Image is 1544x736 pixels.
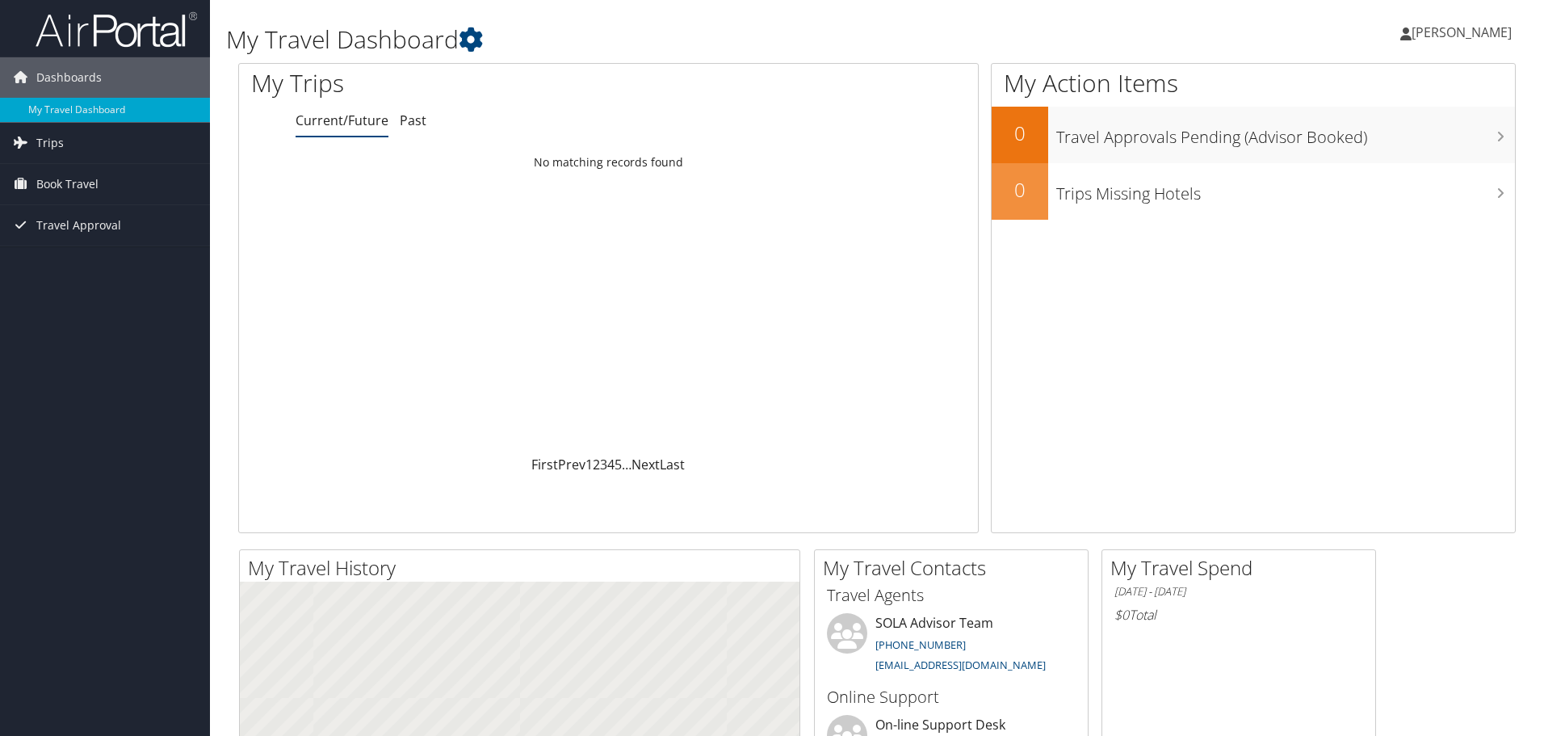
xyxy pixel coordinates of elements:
a: 0Travel Approvals Pending (Advisor Booked) [992,107,1515,163]
a: Past [400,111,426,129]
h2: My Travel History [248,554,799,582]
td: No matching records found [239,148,978,177]
img: airportal-logo.png [36,11,197,48]
h3: Online Support [827,686,1076,709]
a: 3 [600,456,607,473]
a: 2 [593,456,600,473]
a: [PHONE_NUMBER] [875,637,966,652]
a: 5 [615,456,622,473]
h1: My Travel Dashboard [226,23,1094,57]
h1: My Action Items [992,66,1515,100]
h3: Travel Agents [827,584,1076,607]
li: SOLA Advisor Team [819,613,1084,679]
a: 0Trips Missing Hotels [992,163,1515,220]
h6: Total [1114,606,1363,624]
a: Prev [558,456,585,473]
span: Travel Approval [36,205,121,246]
h1: My Trips [251,66,658,100]
h6: [DATE] - [DATE] [1114,584,1363,599]
a: [EMAIL_ADDRESS][DOMAIN_NAME] [875,658,1046,672]
a: Current/Future [296,111,388,129]
a: [PERSON_NAME] [1400,8,1528,57]
h2: 0 [992,176,1048,204]
span: [PERSON_NAME] [1412,23,1512,41]
h2: My Travel Spend [1110,554,1375,582]
a: Next [631,456,660,473]
span: $0 [1114,606,1129,624]
a: 4 [607,456,615,473]
span: Trips [36,123,64,163]
a: First [531,456,558,473]
h3: Travel Approvals Pending (Advisor Booked) [1056,118,1515,149]
span: Book Travel [36,164,99,204]
a: 1 [585,456,593,473]
h2: My Travel Contacts [823,554,1088,582]
h2: 0 [992,120,1048,147]
a: Last [660,456,685,473]
span: … [622,456,631,473]
span: Dashboards [36,57,102,98]
h3: Trips Missing Hotels [1056,175,1515,205]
